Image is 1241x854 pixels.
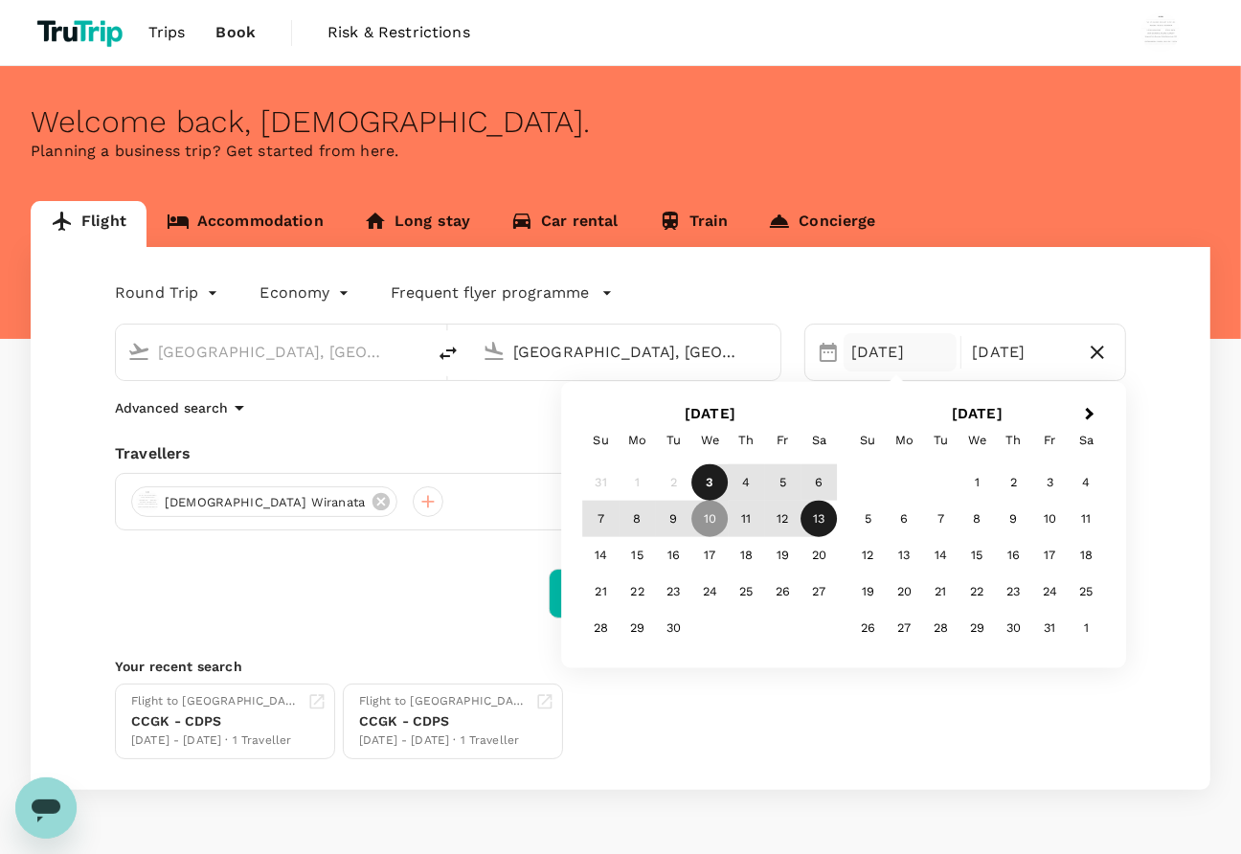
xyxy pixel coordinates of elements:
div: Choose Sunday, October 12th, 2025 [849,537,886,573]
h2: [DATE] [576,405,844,422]
p: Planning a business trip? Get started from here. [31,140,1210,163]
div: Thursday [995,422,1031,459]
div: Choose Thursday, September 18th, 2025 [729,537,765,573]
div: Choose Saturday, September 6th, 2025 [801,464,838,501]
div: Tuesday [922,422,959,459]
div: Sunday [583,422,620,459]
div: Not available Sunday, August 31st, 2025 [583,464,620,501]
div: Monday [620,422,656,459]
div: Choose Wednesday, September 3rd, 2025 [692,464,729,501]
div: Travellers [115,442,1126,465]
div: Choose Saturday, September 27th, 2025 [801,573,838,610]
img: TruTrip logo [31,11,133,54]
div: Choose Tuesday, October 28th, 2025 [922,610,959,646]
div: Choose Wednesday, October 1st, 2025 [959,464,995,501]
div: Choose Thursday, September 25th, 2025 [729,573,765,610]
div: [DATE] - [DATE] · 1 Traveller [359,731,528,751]
div: Saturday [1068,422,1104,459]
div: Round Trip [115,278,222,308]
div: Choose Friday, September 5th, 2025 [765,464,801,501]
div: Choose Saturday, October 4th, 2025 [1068,464,1104,501]
div: Choose Thursday, October 30th, 2025 [995,610,1031,646]
div: Choose Tuesday, September 30th, 2025 [656,610,692,646]
div: [DATE] [844,333,957,371]
div: Flight to [GEOGRAPHIC_DATA] [131,692,300,711]
div: CCGK - CDPS [131,711,300,731]
div: Not available Monday, September 1st, 2025 [620,464,656,501]
div: Sunday [849,422,886,459]
div: Economy [260,278,353,308]
div: Choose Monday, October 13th, 2025 [886,537,922,573]
div: Choose Monday, October 20th, 2025 [886,573,922,610]
p: Frequent flyer programme [392,281,590,304]
div: Month October, 2025 [849,464,1104,646]
h2: [DATE] [844,405,1111,422]
div: Choose Friday, October 3rd, 2025 [1031,464,1068,501]
div: Flight to [GEOGRAPHIC_DATA] [359,692,528,711]
div: Tuesday [656,422,692,459]
div: Choose Wednesday, October 15th, 2025 [959,537,995,573]
div: Choose Monday, October 27th, 2025 [886,610,922,646]
div: Choose Wednesday, September 17th, 2025 [692,537,729,573]
button: Advanced search [115,396,251,419]
div: Choose Thursday, September 4th, 2025 [729,464,765,501]
a: Long stay [344,201,490,247]
div: Choose Wednesday, October 29th, 2025 [959,610,995,646]
div: Welcome back , [DEMOGRAPHIC_DATA] . [31,104,1210,140]
span: Trips [148,21,186,44]
div: Choose Friday, October 10th, 2025 [1031,501,1068,537]
div: [DEMOGRAPHIC_DATA] Wiranata [131,486,397,517]
div: Choose Saturday, November 1st, 2025 [1068,610,1104,646]
div: Choose Tuesday, September 23rd, 2025 [656,573,692,610]
div: Monday [886,422,922,459]
div: Choose Sunday, October 19th, 2025 [849,573,886,610]
div: Choose Tuesday, October 7th, 2025 [922,501,959,537]
div: Choose Monday, September 29th, 2025 [620,610,656,646]
div: Choose Saturday, September 20th, 2025 [801,537,838,573]
div: CCGK - CDPS [359,711,528,731]
div: Choose Monday, September 15th, 2025 [620,537,656,573]
div: Choose Monday, September 8th, 2025 [620,501,656,537]
div: Choose Monday, October 6th, 2025 [886,501,922,537]
div: Friday [1031,422,1068,459]
div: Choose Tuesday, October 14th, 2025 [922,537,959,573]
div: Saturday [801,422,838,459]
button: delete [425,330,471,376]
input: Depart from [158,337,385,367]
div: Choose Friday, September 12th, 2025 [765,501,801,537]
div: [DATE] - [DATE] · 1 Traveller [131,731,300,751]
p: Your recent search [115,657,1126,676]
div: Choose Thursday, October 2nd, 2025 [995,464,1031,501]
img: avatar-655f099880fca.png [136,490,159,513]
input: Going to [513,337,740,367]
div: Choose Thursday, October 16th, 2025 [995,537,1031,573]
span: Risk & Restrictions [327,21,470,44]
div: Choose Tuesday, September 9th, 2025 [656,501,692,537]
div: Choose Sunday, September 7th, 2025 [583,501,620,537]
div: Choose Wednesday, September 24th, 2025 [692,573,729,610]
div: Choose Wednesday, September 10th, 2025 [692,501,729,537]
p: Advanced search [115,398,228,417]
img: Wisnu Wiranata [1141,13,1180,52]
div: Choose Wednesday, October 22nd, 2025 [959,573,995,610]
div: Choose Sunday, September 21st, 2025 [583,573,620,610]
a: Concierge [748,201,895,247]
button: Next Month [1076,400,1107,431]
div: Wednesday [692,422,729,459]
div: Choose Tuesday, September 16th, 2025 [656,537,692,573]
div: Choose Friday, September 26th, 2025 [765,573,801,610]
button: Open [767,349,771,353]
div: Choose Thursday, October 9th, 2025 [995,501,1031,537]
div: Wednesday [959,422,995,459]
div: Thursday [729,422,765,459]
div: Choose Sunday, October 5th, 2025 [849,501,886,537]
div: Choose Friday, October 17th, 2025 [1031,537,1068,573]
div: Choose Friday, October 24th, 2025 [1031,573,1068,610]
div: Choose Saturday, October 25th, 2025 [1068,573,1104,610]
div: Friday [765,422,801,459]
span: [DEMOGRAPHIC_DATA] Wiranata [153,493,376,512]
div: Choose Thursday, September 11th, 2025 [729,501,765,537]
div: Choose Saturday, September 13th, 2025 [801,501,838,537]
div: Choose Saturday, October 18th, 2025 [1068,537,1104,573]
div: Choose Thursday, October 23rd, 2025 [995,573,1031,610]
